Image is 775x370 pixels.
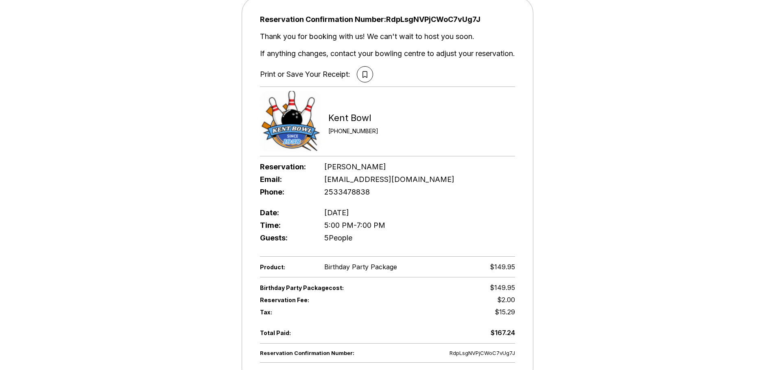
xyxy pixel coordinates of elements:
img: Kent Bowl [260,91,321,152]
span: $149.95 [490,263,515,271]
div: Thank you for booking with us! We can't wait to host you soon. [260,32,515,41]
span: $15.29 [495,308,515,316]
span: $2.00 [497,296,515,304]
span: Birthday Party Package cost: [260,284,388,291]
span: Reservation Confirmation Number: RdpLsgNVPjCWoC7vUg7J [260,15,515,24]
span: 2533478838 [324,188,370,196]
span: Email: [260,175,311,184]
span: Product: [260,264,311,270]
span: $149.95 [490,283,515,292]
span: Phone: [260,188,311,196]
span: 5 People [324,234,352,242]
button: print reservation as PDF [357,66,373,82]
div: Kent Bowl [328,113,378,123]
span: [DATE] [324,208,349,217]
span: Reservation Fee: [260,296,388,303]
span: [PERSON_NAME] [324,162,386,171]
span: Reservation: [260,162,311,171]
span: Total Paid: [260,329,311,336]
span: Tax: [260,309,311,316]
span: Guests: [260,234,311,242]
div: $167.24 [491,328,515,337]
span: RdpLsgNVPjCWoC7vUg7J [450,350,515,356]
div: If anything changes, contact your bowling centre to adjust your reservation. [260,49,515,58]
span: Time: [260,221,311,229]
span: 5:00 PM - 7:00 PM [324,221,385,229]
span: Birthday Party Package [324,263,397,271]
span: Date: [260,208,311,217]
div: Print or Save Your Receipt: [260,70,350,79]
span: [EMAIL_ADDRESS][DOMAIN_NAME] [324,175,454,184]
span: Reservation Confirmation Number: [260,350,388,356]
div: [PHONE_NUMBER] [328,128,378,134]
